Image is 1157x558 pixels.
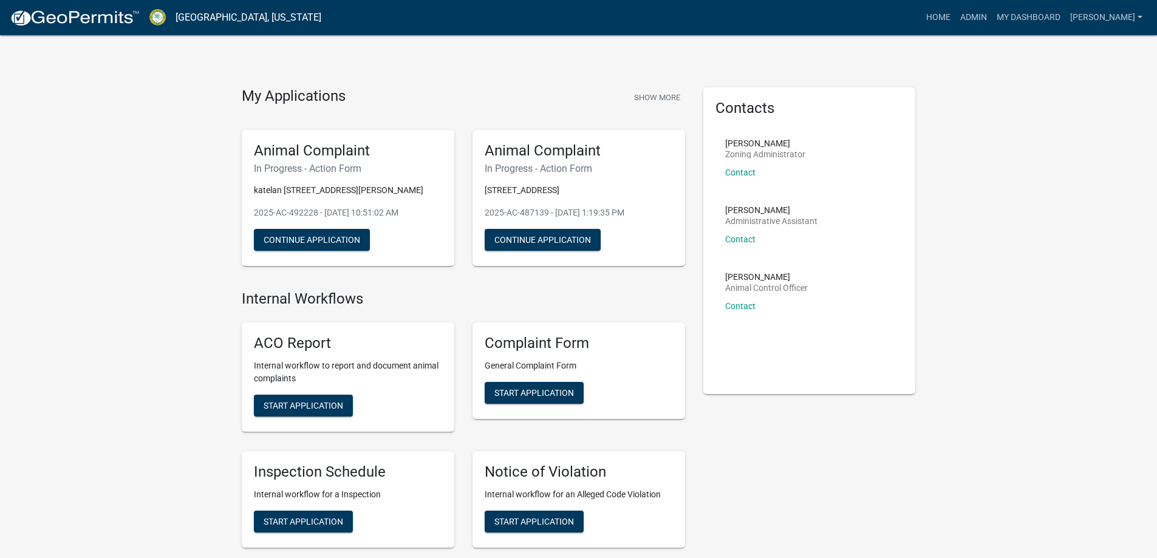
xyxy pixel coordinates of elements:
h4: My Applications [242,87,346,106]
h5: ACO Report [254,335,442,352]
p: [PERSON_NAME] [725,273,808,281]
a: Contact [725,168,756,177]
p: [PERSON_NAME] [725,139,805,148]
button: Continue Application [485,229,601,251]
a: My Dashboard [992,6,1065,29]
span: Start Application [264,401,343,410]
button: Start Application [254,395,353,417]
button: Continue Application [254,229,370,251]
p: katelan [STREET_ADDRESS][PERSON_NAME] [254,184,442,197]
span: Start Application [264,516,343,526]
p: Administrative Assistant [725,217,817,225]
a: Home [921,6,955,29]
h6: In Progress - Action Form [254,163,442,174]
h5: Inspection Schedule [254,463,442,481]
h5: Animal Complaint [254,142,442,160]
span: Start Application [494,516,574,526]
img: Crawford County, Georgia [149,9,166,26]
p: Zoning Administrator [725,150,805,158]
p: Animal Control Officer [725,284,808,292]
button: Start Application [254,511,353,532]
p: 2025-AC-492228 - [DATE] 10:51:02 AM [254,206,442,219]
h6: In Progress - Action Form [485,163,673,174]
p: [STREET_ADDRESS] [485,184,673,197]
button: Start Application [485,382,584,404]
h5: Contacts [715,100,904,117]
p: [PERSON_NAME] [725,206,817,214]
a: Contact [725,301,756,311]
h5: Complaint Form [485,335,673,352]
p: 2025-AC-487139 - [DATE] 1:19:35 PM [485,206,673,219]
h4: Internal Workflows [242,290,685,308]
p: Internal workflow for an Alleged Code Violation [485,488,673,501]
p: General Complaint Form [485,359,673,372]
a: Admin [955,6,992,29]
button: Show More [629,87,685,107]
a: [PERSON_NAME] [1065,6,1147,29]
p: Internal workflow for a Inspection [254,488,442,501]
a: [GEOGRAPHIC_DATA], [US_STATE] [176,7,321,28]
span: Start Application [494,388,574,398]
button: Start Application [485,511,584,532]
a: Contact [725,234,756,244]
h5: Animal Complaint [485,142,673,160]
h5: Notice of Violation [485,463,673,481]
p: Internal workflow to report and document animal complaints [254,359,442,385]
